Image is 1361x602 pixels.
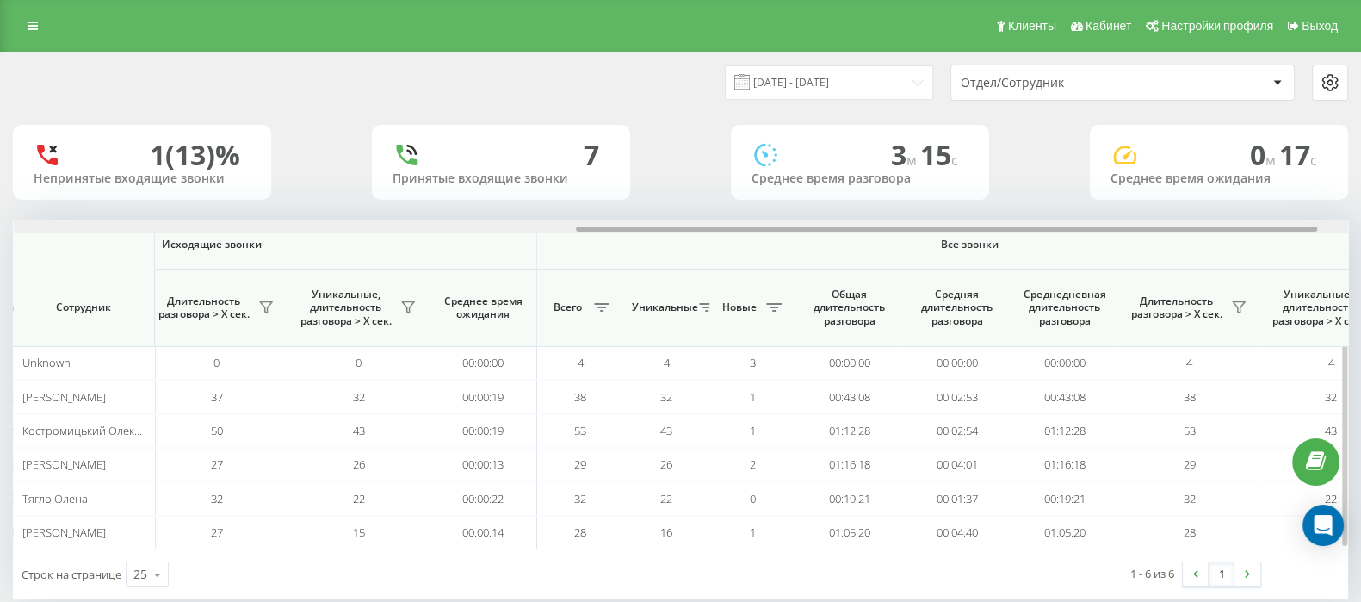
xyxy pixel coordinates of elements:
td: 00:00:19 [430,380,537,413]
span: Тягло Олена [22,491,88,506]
span: 29 [574,456,586,472]
span: 32 [353,389,365,405]
span: 0 [213,355,220,370]
span: 17 [1279,136,1317,173]
span: 26 [660,456,672,472]
span: Сотрудник [28,301,139,314]
span: 27 [211,524,223,540]
span: Уникальные [632,301,694,314]
span: Unknown [22,355,71,370]
span: Длительность разговора > Х сек. [154,295,253,321]
span: 0 [1250,136,1279,173]
span: Новые [718,301,761,314]
td: 01:12:28 [1011,414,1118,448]
span: Среднее время ожидания [442,295,523,321]
span: Выход [1302,19,1338,33]
span: 28 [1184,524,1196,540]
span: 38 [574,389,586,405]
td: 00:43:08 [795,380,903,413]
span: 50 [211,423,223,438]
span: 3 [750,355,756,370]
span: 4 [664,355,670,370]
span: 37 [211,389,223,405]
span: 0 [750,491,756,506]
td: 00:00:13 [430,448,537,481]
span: Среднедневная длительность разговора [1024,288,1105,328]
span: c [951,151,958,170]
td: 00:04:01 [903,448,1011,481]
span: Длительность разговора > Х сек. [1127,295,1226,321]
span: 43 [660,423,672,438]
td: 00:02:53 [903,380,1011,413]
span: Кабинет [1086,19,1131,33]
span: 22 [353,491,365,506]
span: 29 [1184,456,1196,472]
span: Уникальные, длительность разговора > Х сек. [296,288,395,328]
span: 53 [574,423,586,438]
span: 1 [750,524,756,540]
span: 1 [750,423,756,438]
span: 0 [356,355,362,370]
span: 4 [1186,355,1192,370]
span: Клиенты [1008,19,1056,33]
span: [PERSON_NAME] [22,456,106,472]
span: [PERSON_NAME] [22,524,106,540]
span: 1 [750,389,756,405]
td: 01:16:18 [795,448,903,481]
span: 38 [1184,389,1196,405]
a: 1 [1209,562,1234,586]
div: 1 (13)% [150,139,240,171]
span: Строк на странице [22,567,121,582]
div: Отдел/Сотрудник [961,76,1166,90]
span: 43 [1325,423,1337,438]
span: 32 [1325,389,1337,405]
div: 7 [584,139,599,171]
span: 32 [1184,491,1196,506]
span: [PERSON_NAME] [22,389,106,405]
div: Среднее время ожидания [1110,171,1327,186]
span: Всего [546,301,589,314]
div: Open Intercom Messenger [1302,505,1344,546]
span: 15 [353,524,365,540]
span: 16 [660,524,672,540]
span: Общая длительность разговора [808,288,890,328]
span: Все звонки [588,238,1351,251]
div: 1 - 6 из 6 [1130,565,1174,582]
td: 00:00:00 [903,346,1011,380]
td: 00:04:40 [903,516,1011,549]
div: 25 [133,566,147,583]
td: 00:00:19 [430,414,537,448]
span: м [1265,151,1279,170]
span: 22 [660,491,672,506]
td: 01:05:20 [795,516,903,549]
span: 2 [750,456,756,472]
div: Среднее время разговора [752,171,968,186]
td: 00:19:21 [1011,481,1118,515]
span: Костромицький Олександр [22,423,165,438]
span: 28 [574,524,586,540]
td: 00:01:37 [903,481,1011,515]
span: 4 [578,355,584,370]
td: 00:00:14 [430,516,537,549]
span: Средняя длительность разговора [916,288,998,328]
td: 01:16:18 [1011,448,1118,481]
td: 01:05:20 [1011,516,1118,549]
td: 00:00:00 [1011,346,1118,380]
span: 32 [660,389,672,405]
span: 32 [211,491,223,506]
div: Принятые входящие звонки [393,171,609,186]
td: 00:43:08 [1011,380,1118,413]
span: 15 [920,136,958,173]
td: 00:00:00 [795,346,903,380]
td: 00:00:22 [430,481,537,515]
span: c [1310,151,1317,170]
span: м [906,151,920,170]
span: 26 [353,456,365,472]
td: 01:12:28 [795,414,903,448]
span: 4 [1328,355,1334,370]
td: 00:00:00 [430,346,537,380]
span: 53 [1184,423,1196,438]
span: 27 [211,456,223,472]
td: 00:02:54 [903,414,1011,448]
span: 32 [574,491,586,506]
